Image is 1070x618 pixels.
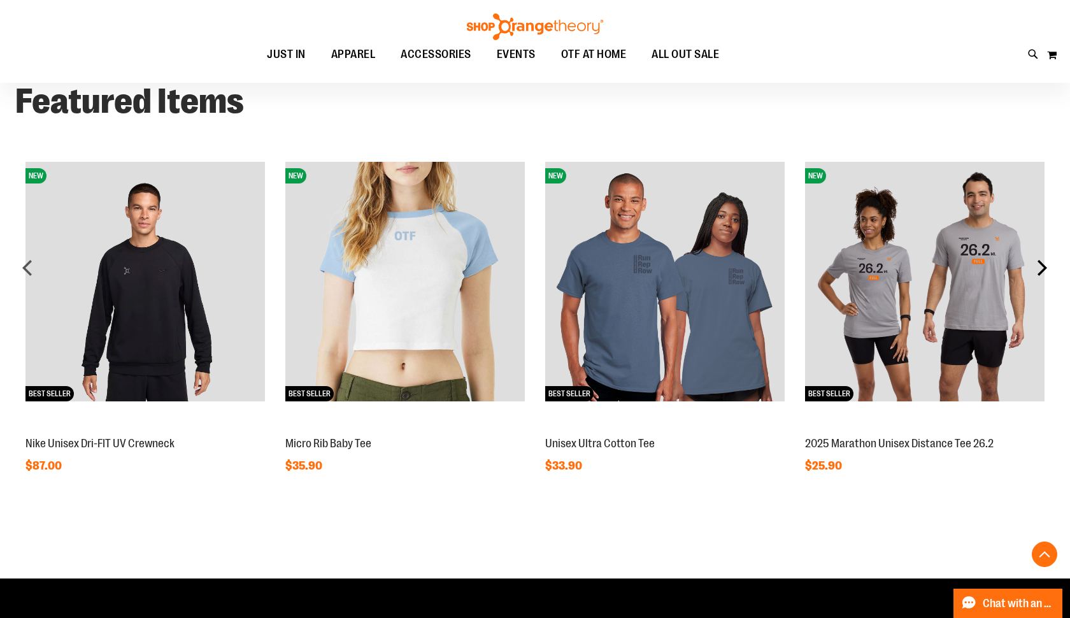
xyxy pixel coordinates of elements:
div: next [1029,255,1055,280]
img: 2025 Marathon Unisex Distance Tee 26.2 [805,162,1045,401]
span: BEST SELLER [285,386,334,401]
span: ACCESSORIES [401,40,471,69]
span: APPAREL [331,40,376,69]
a: Unisex Ultra Cotton TeeNEWBEST SELLER [545,423,785,433]
span: ALL OUT SALE [652,40,719,69]
span: NEW [805,168,826,183]
img: Micro Rib Baby Tee [285,162,525,401]
span: NEW [285,168,306,183]
a: Unisex Ultra Cotton Tee [545,437,655,450]
span: $25.90 [805,459,844,472]
span: $87.00 [25,459,64,472]
a: 2025 Marathon Unisex Distance Tee 26.2NEWBEST SELLER [805,423,1045,433]
span: $35.90 [285,459,324,472]
span: EVENTS [497,40,536,69]
img: Shop Orangetheory [465,13,605,40]
span: BEST SELLER [25,386,74,401]
div: prev [15,255,41,280]
span: NEW [545,168,566,183]
img: Unisex Ultra Cotton Tee [545,162,785,401]
span: NEW [25,168,46,183]
a: 2025 Marathon Unisex Distance Tee 26.2 [805,437,994,450]
span: JUST IN [267,40,306,69]
a: Micro Rib Baby Tee [285,437,371,450]
strong: Featured Items [15,82,244,121]
a: Nike Unisex Dri-FIT UV Crewneck [25,437,175,450]
button: Back To Top [1032,542,1057,567]
span: BEST SELLER [805,386,853,401]
span: OTF AT HOME [561,40,627,69]
span: BEST SELLER [545,386,594,401]
span: $33.90 [545,459,584,472]
span: Chat with an Expert [983,598,1055,610]
a: Nike Unisex Dri-FIT UV CrewneckNEWBEST SELLER [25,423,265,433]
button: Chat with an Expert [953,589,1063,618]
img: Nike Unisex Dri-FIT UV Crewneck [25,162,265,401]
a: Micro Rib Baby TeeNEWBEST SELLER [285,423,525,433]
